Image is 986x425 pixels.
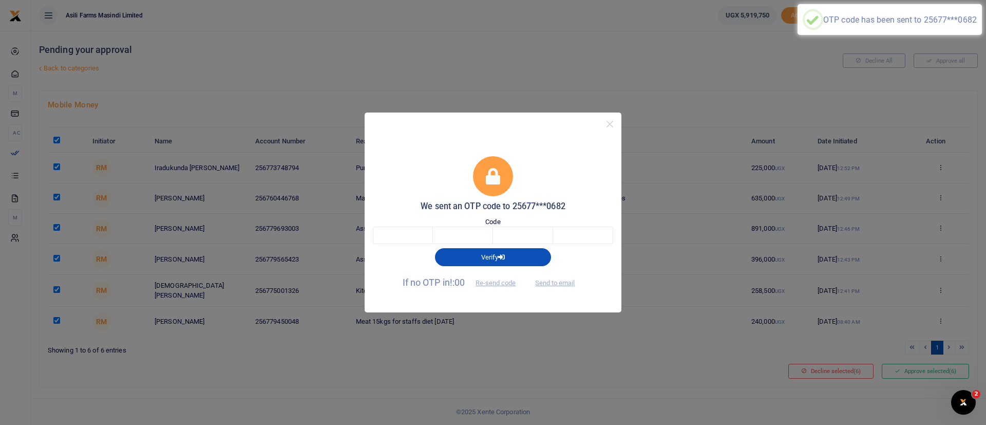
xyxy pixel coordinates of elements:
[823,15,977,25] div: OTP code has been sent to 25677***0682
[450,277,465,288] span: !:00
[485,217,500,227] label: Code
[403,277,525,288] span: If no OTP in
[373,201,613,212] h5: We sent an OTP code to 25677***0682
[972,390,980,398] span: 2
[602,117,617,132] button: Close
[435,248,551,266] button: Verify
[951,390,976,415] iframe: Intercom live chat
